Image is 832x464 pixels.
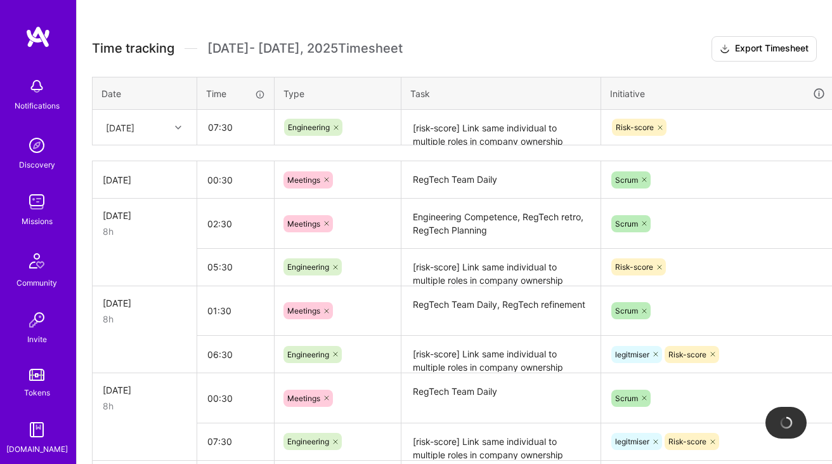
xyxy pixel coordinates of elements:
[92,41,174,56] span: Time tracking
[106,121,134,134] div: [DATE]
[24,189,49,215] img: teamwork
[288,123,330,132] span: Engineering
[403,250,599,286] textarea: [risk-score] Link same individual to multiple roles in company ownership structure in passfort: f...
[22,246,52,276] img: Community
[777,414,795,432] img: loading
[24,133,49,158] img: discovery
[6,442,68,456] div: [DOMAIN_NAME]
[668,437,706,446] span: Risk-score
[403,162,599,197] textarea: RegTech Team Daily
[103,209,186,222] div: [DATE]
[197,207,274,241] input: HH:MM
[615,306,638,315] span: Scrum
[103,383,186,397] div: [DATE]
[615,350,649,359] span: legitmiser
[401,77,601,110] th: Task
[24,307,49,333] img: Invite
[615,175,638,185] span: Scrum
[207,41,403,56] span: [DATE] - [DATE] , 2025 Timesheet
[197,381,274,415] input: HH:MM
[403,337,599,372] textarea: [risk-score] Link same individual to multiple roles in company ownership structure in passfort: f...
[103,225,186,238] div: 8h
[668,350,706,359] span: Risk-score
[25,25,51,48] img: logo
[287,175,320,185] span: Meetings
[206,87,265,100] div: Time
[615,394,638,403] span: Scrum
[403,111,599,145] textarea: [risk-score] Link same individual to multiple roles in company ownership structure in passfort: f...
[720,43,730,56] i: icon Download
[287,219,320,229] span: Meetings
[198,110,273,144] input: HH:MM
[287,437,329,446] span: Engineering
[403,375,599,422] textarea: RegTech Team Daily
[615,219,638,229] span: Scrum
[616,123,654,132] span: Risk-score
[403,425,599,460] textarea: [risk-score] Link same individual to multiple roles in company ownership structure in passfort: w...
[27,333,47,346] div: Invite
[103,399,186,413] div: 8h
[175,124,181,131] i: icon Chevron
[615,262,653,272] span: Risk-score
[403,288,599,335] textarea: RegTech Team Daily, RegTech refinement
[103,296,186,310] div: [DATE]
[16,276,57,289] div: Community
[24,386,50,399] div: Tokens
[197,425,274,458] input: HH:MM
[197,338,274,371] input: HH:MM
[103,312,186,326] div: 8h
[287,306,320,315] span: Meetings
[93,77,197,110] th: Date
[615,437,649,446] span: legitmiser
[403,200,599,248] textarea: Engineering Competence, RegTech retro, RegTech Planning
[610,86,826,101] div: Initiative
[197,250,274,284] input: HH:MM
[275,77,401,110] th: Type
[19,158,55,171] div: Discovery
[15,99,60,112] div: Notifications
[712,36,817,62] button: Export Timesheet
[197,294,274,328] input: HH:MM
[287,394,320,403] span: Meetings
[24,417,49,442] img: guide book
[287,350,329,359] span: Engineering
[24,74,49,99] img: bell
[22,215,53,228] div: Missions
[103,173,186,187] div: [DATE]
[287,262,329,272] span: Engineering
[197,163,274,197] input: HH:MM
[29,369,44,381] img: tokens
